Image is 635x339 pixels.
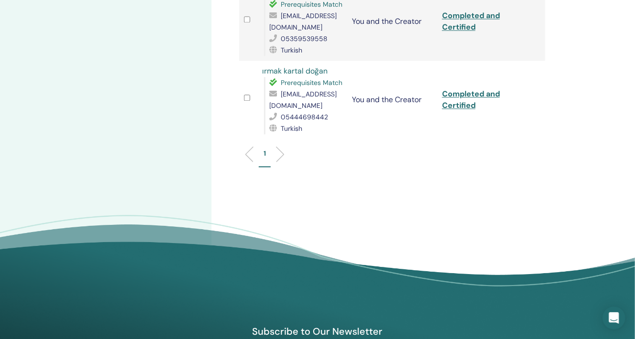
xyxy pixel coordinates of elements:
[603,307,625,329] div: Open Intercom Messenger
[262,66,328,76] a: ırmak kartal doğan
[207,325,428,338] h4: Subscribe to Our Newsletter
[347,61,437,139] td: You and the Creator
[269,11,337,32] span: [EMAIL_ADDRESS][DOMAIN_NAME]
[442,11,500,32] a: Completed and Certified
[269,90,337,110] span: [EMAIL_ADDRESS][DOMAIN_NAME]
[281,34,328,43] span: 05359539558
[281,113,328,121] span: 05444698442
[442,89,500,110] a: Completed and Certified
[264,148,266,159] p: 1
[281,124,302,133] span: Turkish
[281,46,302,54] span: Turkish
[281,78,342,87] span: Prerequisites Match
